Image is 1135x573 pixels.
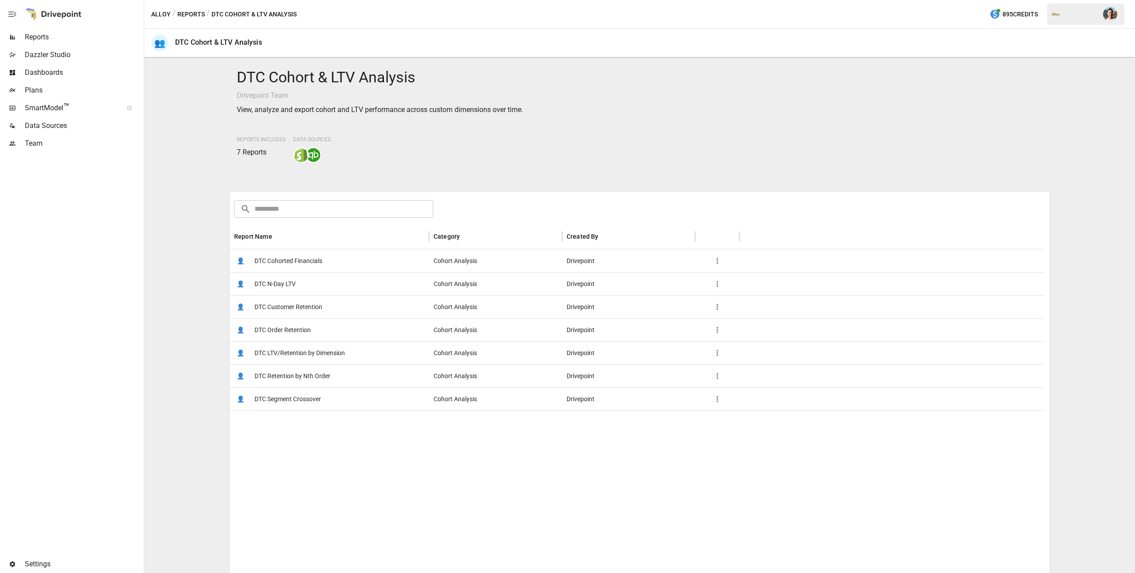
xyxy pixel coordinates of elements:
p: View, analyze and export cohort and LTV performance across custom dimensions over time. [237,105,1042,115]
span: Team [25,138,142,149]
div: Drivepoint [562,318,695,341]
span: 👤 [234,323,247,337]
span: 895 Credits [1002,9,1038,20]
span: DTC Customer Retention [254,296,322,318]
span: SmartModel [25,103,117,113]
div: Drivepoint [562,272,695,295]
span: 👤 [234,369,247,383]
img: quickbooks [306,148,321,162]
span: Data Sources [293,136,331,143]
p: Drivepoint Team [237,90,1042,101]
button: Sort [461,230,473,243]
span: Reports Included [237,136,286,143]
span: DTC Segment Crossover [254,388,321,410]
span: Data Sources [25,120,142,131]
span: 👤 [234,300,247,314]
div: Drivepoint [562,249,695,272]
span: Settings [25,559,142,569]
div: Cohort Analysis [429,364,562,387]
div: Cohort Analysis [429,318,562,341]
span: DTC N-Day LTV [254,273,296,295]
div: Created By [567,233,599,240]
button: Reports [177,9,205,20]
img: shopify [294,148,308,162]
div: Cohort Analysis [429,341,562,364]
div: Drivepoint [562,364,695,387]
span: Dazzler Studio [25,50,142,60]
div: / [207,9,210,20]
span: ™ [63,101,70,112]
span: DTC LTV/Retention by Dimension [254,342,345,364]
span: Reports [25,32,142,43]
div: Cohort Analysis [429,249,562,272]
div: Cohort Analysis [429,295,562,318]
span: 👤 [234,346,247,360]
span: DTC Cohorted Financials [254,250,322,272]
div: Cohort Analysis [429,272,562,295]
div: / [172,9,176,20]
div: Category [434,233,460,240]
button: 895Credits [986,6,1041,23]
div: Report Name [234,233,272,240]
button: Alloy [151,9,171,20]
div: Alloy [1052,12,1098,16]
button: Sort [273,230,286,243]
div: 👥 [151,35,168,51]
p: 7 Reports [237,147,286,158]
div: Drivepoint [562,341,695,364]
div: DTC Cohort & LTV Analysis [175,38,262,46]
span: 👤 [234,254,247,267]
span: Plans [25,85,142,96]
button: Sort [599,230,612,243]
div: Cohort Analysis [429,387,562,410]
div: Drivepoint [562,295,695,318]
span: DTC Retention by Nth Order [254,365,330,387]
span: Dashboards [25,67,142,78]
span: DTC Order Retention [254,319,311,341]
h4: DTC Cohort & LTV Analysis [237,68,1042,87]
div: Drivepoint [562,387,695,410]
span: 👤 [234,392,247,406]
span: 👤 [234,277,247,290]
